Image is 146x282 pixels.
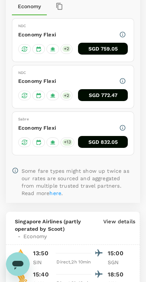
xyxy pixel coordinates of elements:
p: View details [103,218,135,240]
p: SGN [108,259,126,266]
p: Some fare types might show up twice as our rates are sourced and aggregated from multiple trusted... [22,167,134,197]
p: 18:50 [108,270,126,279]
span: Singapore Airlines (partly operated by Scoot) [15,218,100,233]
button: SGD 832.05 [78,136,128,148]
span: + 2 [62,46,71,52]
div: +2 [61,44,72,54]
span: Sabre [18,116,29,123]
p: 13:50 [33,249,48,258]
img: SQ [15,249,30,263]
span: + 13 [62,139,72,145]
div: Direct , 2h 10min [56,259,91,266]
span: - [15,233,23,240]
p: Economy Flexi [18,124,56,132]
div: +13 [61,137,74,147]
iframe: Button to launch messaging window [6,252,30,276]
p: Economy Flexi [18,77,56,85]
p: Economy Flexi [18,31,56,38]
span: + 2 [62,93,71,99]
span: Economy [23,233,47,240]
a: here [49,190,61,196]
button: SGD 759.05 [78,43,128,55]
span: NDC [18,70,26,76]
span: NDC [18,23,26,29]
p: 15:40 [33,270,49,279]
button: SGD 772.47 [78,89,128,101]
p: 15:00 [108,249,126,258]
div: +2 [61,91,72,100]
p: SIN [33,259,52,266]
